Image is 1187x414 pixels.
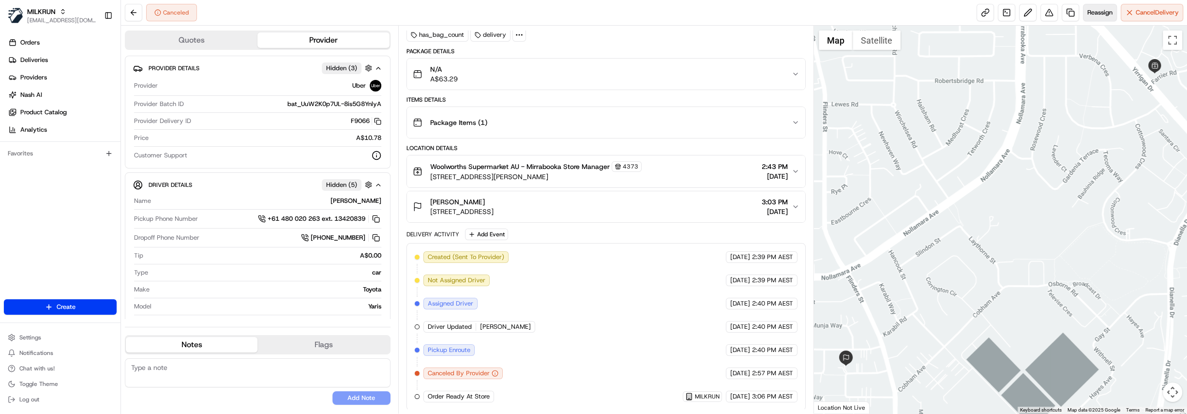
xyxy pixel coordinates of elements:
[86,176,105,184] span: [DATE]
[19,349,53,357] span: Notifications
[301,232,381,243] button: [PHONE_NUMBER]
[752,253,793,261] span: 2:39 PM AEST
[165,95,176,107] button: Start new chat
[6,213,78,230] a: 📗Knowledge Base
[20,38,40,47] span: Orders
[752,299,793,308] span: 2:40 PM AEST
[762,207,788,216] span: [DATE]
[428,253,504,261] span: Created (Sent To Provider)
[155,302,381,311] div: Yaris
[44,92,159,102] div: Start new chat
[428,369,490,378] span: Canceled By Provider
[428,299,473,308] span: Assigned Driver
[853,31,901,50] button: Show satellite imagery
[430,74,458,84] span: A$63.29
[80,176,84,184] span: •
[730,299,750,308] span: [DATE]
[268,215,365,223] span: +61 480 020 263 ext. 13420839
[287,100,381,108] span: bat_UuW2K0p7UL-8is5G8YnlyA
[326,64,357,73] span: Hidden ( 3 )
[4,299,117,315] button: Create
[752,276,793,285] span: 2:39 PM AEST
[370,80,381,92] img: uber-new-logo.jpeg
[258,214,381,224] a: +61 480 020 263 ext. 13420839
[134,100,184,108] span: Provider Batch ID
[406,144,806,152] div: Location Details
[430,118,487,127] span: Package Items ( 1 )
[27,7,56,16] button: MILKRUN
[752,392,793,401] span: 3:06 PM AEST
[623,163,638,170] span: 4373
[153,285,381,294] div: Toyota
[430,64,458,74] span: N/A
[1163,383,1182,402] button: Map camera controls
[4,362,117,375] button: Chat with us!
[10,10,29,29] img: Nash
[428,322,472,331] span: Driver Updated
[311,233,365,242] span: [PHONE_NUMBER]
[1163,31,1182,50] button: Toggle fullscreen view
[20,125,47,134] span: Analytics
[19,334,41,341] span: Settings
[465,229,508,240] button: Add Event
[10,217,17,225] div: 📗
[819,31,853,50] button: Show street map
[1121,4,1183,21] button: CancelDelivery
[480,322,531,331] span: [PERSON_NAME]
[762,197,788,207] span: 3:03 PM
[134,302,151,311] span: Model
[730,392,750,401] span: [DATE]
[1126,407,1140,413] a: Terms
[428,276,485,285] span: Not Assigned Driver
[134,215,198,223] span: Pickup Phone Number
[4,122,120,138] a: Analytics
[4,377,117,391] button: Toggle Theme
[78,213,159,230] a: 💻API Documentation
[406,47,806,55] div: Package Details
[86,150,105,158] span: [DATE]
[133,177,382,193] button: Driver DetailsHidden (5)
[407,59,805,90] button: N/AA$63.29
[68,240,117,247] a: Powered byPylon
[57,303,75,311] span: Create
[91,216,155,226] span: API Documentation
[407,107,805,138] button: Package Items (1)
[1083,4,1117,21] button: Reassign
[134,268,148,277] span: Type
[356,134,381,142] span: A$10.78
[430,172,642,182] span: [STREET_ADDRESS][PERSON_NAME]
[134,117,191,125] span: Provider Delivery ID
[4,105,120,120] a: Product Catalog
[20,92,38,110] img: 4281594248423_2fcf9dad9f2a874258b8_72.png
[4,331,117,344] button: Settings
[30,150,78,158] span: [PERSON_NAME]
[428,392,490,401] span: Order Ready At Store
[19,380,58,388] span: Toggle Theme
[257,32,389,48] button: Provider
[27,16,96,24] span: [EMAIL_ADDRESS][DOMAIN_NAME]
[4,146,117,161] div: Favorites
[730,276,750,285] span: [DATE]
[19,396,39,403] span: Log out
[4,87,120,103] a: Nash AI
[752,346,793,354] span: 2:40 PM AEST
[351,117,381,125] button: F9066
[30,176,78,184] span: [PERSON_NAME]
[10,39,176,54] p: Welcome 👋
[4,346,117,360] button: Notifications
[126,32,257,48] button: Quotes
[149,64,199,72] span: Provider Details
[407,191,805,222] button: [PERSON_NAME][STREET_ADDRESS]3:03 PM[DATE]
[4,4,100,27] button: MILKRUNMILKRUN[EMAIL_ADDRESS][DOMAIN_NAME]
[322,179,375,191] button: Hidden (5)
[146,4,197,21] button: Canceled
[80,150,84,158] span: •
[20,91,42,99] span: Nash AI
[134,285,150,294] span: Make
[4,70,120,85] a: Providers
[407,155,805,187] button: Woolworths Supermarket AU - Mirrabooka Store Manager4373[STREET_ADDRESS][PERSON_NAME]2:43 PM[DATE]
[152,268,381,277] div: car
[428,346,470,354] span: Pickup Enroute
